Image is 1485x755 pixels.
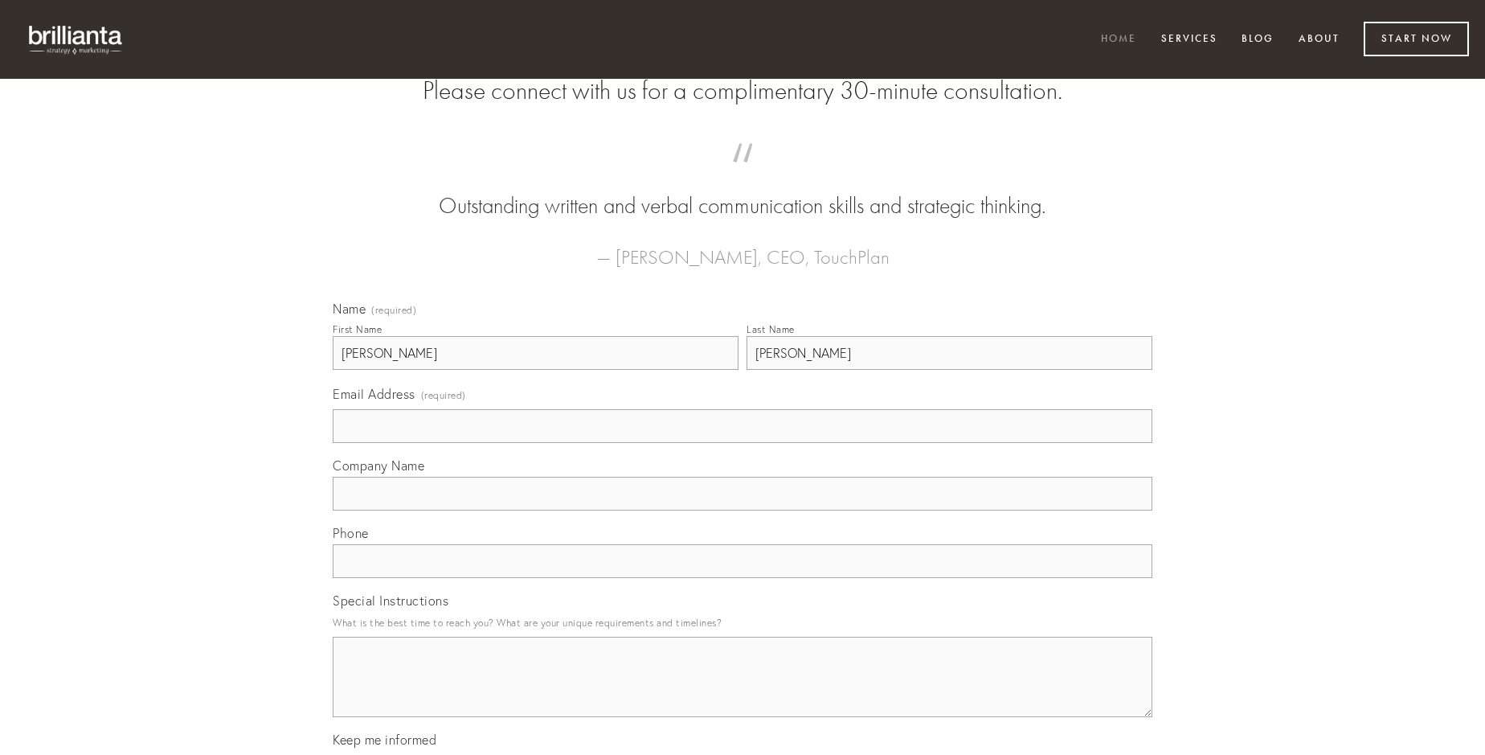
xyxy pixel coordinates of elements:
[747,323,795,335] div: Last Name
[421,384,466,406] span: (required)
[333,612,1152,634] p: What is the best time to reach you? What are your unique requirements and timelines?
[1090,27,1147,53] a: Home
[333,386,415,402] span: Email Address
[1288,27,1350,53] a: About
[1364,22,1469,56] a: Start Now
[16,16,137,63] img: brillianta - research, strategy, marketing
[1231,27,1284,53] a: Blog
[358,159,1127,222] blockquote: Outstanding written and verbal communication skills and strategic thinking.
[333,301,366,317] span: Name
[333,76,1152,106] h2: Please connect with us for a complimentary 30-minute consultation.
[358,222,1127,273] figcaption: — [PERSON_NAME], CEO, TouchPlan
[1151,27,1228,53] a: Services
[333,732,436,748] span: Keep me informed
[333,458,424,474] span: Company Name
[371,306,416,315] span: (required)
[333,593,448,609] span: Special Instructions
[333,323,382,335] div: First Name
[358,159,1127,191] span: “
[333,525,369,541] span: Phone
